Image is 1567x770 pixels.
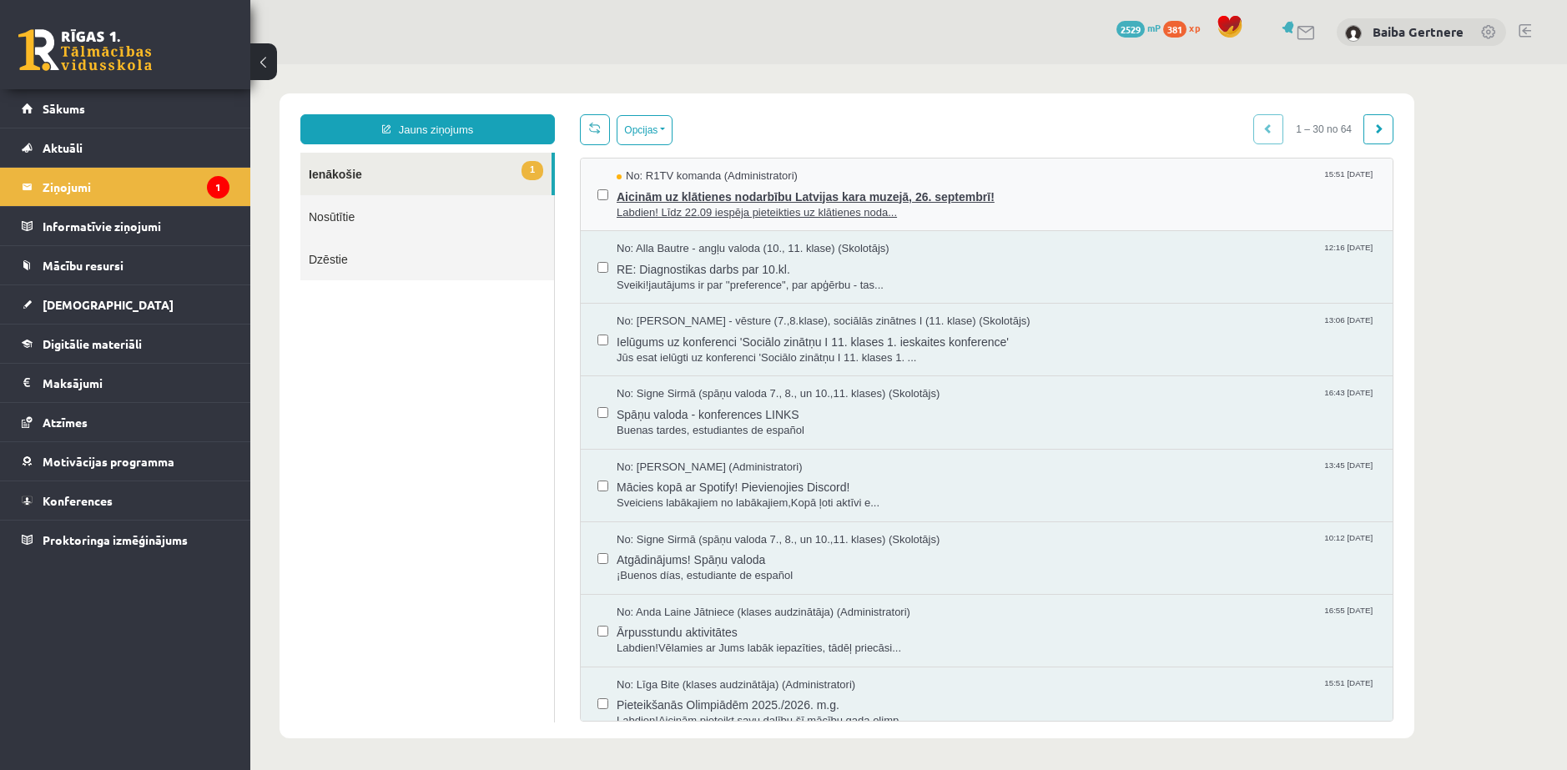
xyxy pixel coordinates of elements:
[22,364,229,402] a: Maksājumi
[366,322,689,338] span: No: Signe Sirmā (spāņu valoda 7., 8., un 10.,11. klases) (Skolotājs)
[43,454,174,469] span: Motivācijas programma
[1147,21,1161,34] span: mP
[22,128,229,167] a: Aktuāli
[43,532,188,547] span: Proktoringa izmēģinājums
[18,29,152,71] a: Rīgas 1. Tālmācības vidusskola
[366,431,1126,447] span: Sveiciens labākajiem no labākajiem,Kopā ļoti aktīvi e...
[366,541,1126,592] a: No: Anda Laine Jātniece (klases audzinātāja) (Administratori) 16:55 [DATE] Ārpusstundu aktivitāte...
[366,141,1126,157] span: Labdien! Līdz 22.09 iespēja pieteikties uz klātienes noda...
[1071,177,1126,189] span: 12:16 [DATE]
[366,613,605,629] span: No: Līga Bite (klases audzinātāja) (Administratori)
[43,336,142,351] span: Digitālie materiāli
[366,120,1126,141] span: Aicinām uz klātienes nodarbību Latvijas kara muzejā, 26. septembrī!
[22,325,229,363] a: Digitālie materiāli
[1116,21,1145,38] span: 2529
[22,521,229,559] a: Proktoringa izmēģinājums
[207,176,229,199] i: 1
[43,101,85,116] span: Sākums
[1071,322,1126,335] span: 16:43 [DATE]
[366,265,1126,286] span: Ielūgums uz konferenci 'Sociālo zinātņu I 11. klases 1. ieskaites konference'
[366,51,422,81] button: Opcijas
[1163,21,1187,38] span: 381
[43,168,229,206] legend: Ziņojumi
[366,104,1126,156] a: No: R1TV komanda (Administratori) 15:51 [DATE] Aicinām uz klātienes nodarbību Latvijas kara muzej...
[366,556,1126,576] span: Ārpusstundu aktivitātes
[43,364,229,402] legend: Maksājumi
[366,359,1126,375] span: Buenas tardes, estudiantes de español
[22,403,229,441] a: Atzīmes
[1189,21,1200,34] span: xp
[1373,23,1464,40] a: Baiba Gertnere
[22,442,229,481] a: Motivācijas programma
[1033,50,1114,80] span: 1 – 30 no 64
[366,541,660,556] span: No: Anda Laine Jātniece (klases audzinātāja) (Administratori)
[22,481,229,520] a: Konferences
[366,104,547,120] span: No: R1TV komanda (Administratori)
[1116,21,1161,34] a: 2529 mP
[1345,25,1362,42] img: Baiba Gertnere
[366,410,1126,431] span: Mācies kopā ar Spotify! Pievienojies Discord!
[1071,613,1126,626] span: 15:51 [DATE]
[22,207,229,245] a: Informatīvie ziņojumi
[1071,468,1126,481] span: 10:12 [DATE]
[43,415,88,430] span: Atzīmes
[366,628,1126,649] span: Pieteikšanās Olimpiādēm 2025./2026. m.g.
[366,576,1126,592] span: Labdien!Vēlamies ar Jums labāk iepazīties, tādēļ priecāsi...
[43,493,113,508] span: Konferences
[1071,249,1126,262] span: 13:06 [DATE]
[366,249,1126,301] a: No: [PERSON_NAME] - vēsture (7.,8.klase), sociālās zinātnes I (11. klase) (Skolotājs) 13:06 [DATE...
[366,338,1126,359] span: Spāņu valoda - konferences LINKS
[366,322,1126,374] a: No: Signe Sirmā (spāņu valoda 7., 8., un 10.,11. klases) (Skolotājs) 16:43 [DATE] Spāņu valoda - ...
[43,258,123,273] span: Mācību resursi
[366,613,1126,665] a: No: Līga Bite (klases audzinātāja) (Administratori) 15:51 [DATE] Pieteikšanās Olimpiādēm 2025./20...
[366,214,1126,229] span: Sveiki!jautājums ir par ''preference'', par apģērbu - tas...
[366,483,1126,504] span: Atgādinājums! Spāņu valoda
[366,193,1126,214] span: RE: Diagnostikas darbs par 10.kl.
[22,246,229,284] a: Mācību resursi
[22,168,229,206] a: Ziņojumi1
[366,649,1126,665] span: Labdien!Aicinām pieteikt savu dalību šī mācību gada olimp...
[50,131,304,174] a: Nosūtītie
[43,140,83,155] span: Aktuāli
[43,207,229,245] legend: Informatīvie ziņojumi
[366,395,552,411] span: No: [PERSON_NAME] (Administratori)
[50,50,305,80] a: Jauns ziņojums
[366,249,780,265] span: No: [PERSON_NAME] - vēsture (7.,8.klase), sociālās zinātnes I (11. klase) (Skolotājs)
[50,88,301,131] a: 1Ienākošie
[366,504,1126,520] span: ¡Buenos días, estudiante de español
[22,89,229,128] a: Sākums
[1163,21,1208,34] a: 381 xp
[366,468,689,484] span: No: Signe Sirmā (spāņu valoda 7., 8., un 10.,11. klases) (Skolotājs)
[366,468,1126,520] a: No: Signe Sirmā (spāņu valoda 7., 8., un 10.,11. klases) (Skolotājs) 10:12 [DATE] Atgādinājums! S...
[366,177,1126,229] a: No: Alla Bautre - angļu valoda (10., 11. klase) (Skolotājs) 12:16 [DATE] RE: Diagnostikas darbs p...
[366,395,1126,447] a: No: [PERSON_NAME] (Administratori) 13:45 [DATE] Mācies kopā ar Spotify! Pievienojies Discord! Sve...
[366,286,1126,302] span: Jūs esat ielūgti uz konferenci 'Sociālo zinātņu I 11. klases 1. ...
[1071,395,1126,408] span: 13:45 [DATE]
[1071,541,1126,553] span: 16:55 [DATE]
[271,97,293,116] span: 1
[50,174,304,216] a: Dzēstie
[366,177,639,193] span: No: Alla Bautre - angļu valoda (10., 11. klase) (Skolotājs)
[1071,104,1126,117] span: 15:51 [DATE]
[22,285,229,324] a: [DEMOGRAPHIC_DATA]
[43,297,174,312] span: [DEMOGRAPHIC_DATA]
